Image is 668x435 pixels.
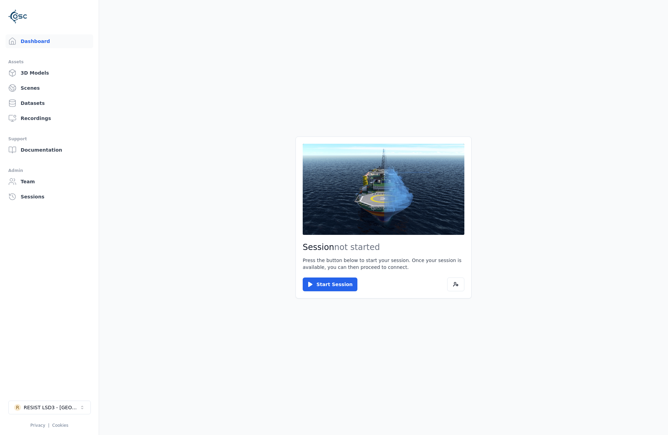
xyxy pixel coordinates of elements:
[8,135,90,143] div: Support
[6,66,93,80] a: 3D Models
[303,242,464,253] h2: Session
[6,81,93,95] a: Scenes
[6,96,93,110] a: Datasets
[8,58,90,66] div: Assets
[303,257,464,271] p: Press the button below to start your session. Once your session is available, you can then procee...
[8,401,91,414] button: Select a workspace
[14,404,21,411] div: R
[6,34,93,48] a: Dashboard
[303,278,357,291] button: Start Session
[8,7,28,26] img: Logo
[24,404,79,411] div: RESIST LSD3 - [GEOGRAPHIC_DATA]
[6,175,93,188] a: Team
[6,111,93,125] a: Recordings
[52,423,68,428] a: Cookies
[30,423,45,428] a: Privacy
[6,143,93,157] a: Documentation
[334,242,380,252] span: not started
[48,423,50,428] span: |
[6,190,93,204] a: Sessions
[8,166,90,175] div: Admin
